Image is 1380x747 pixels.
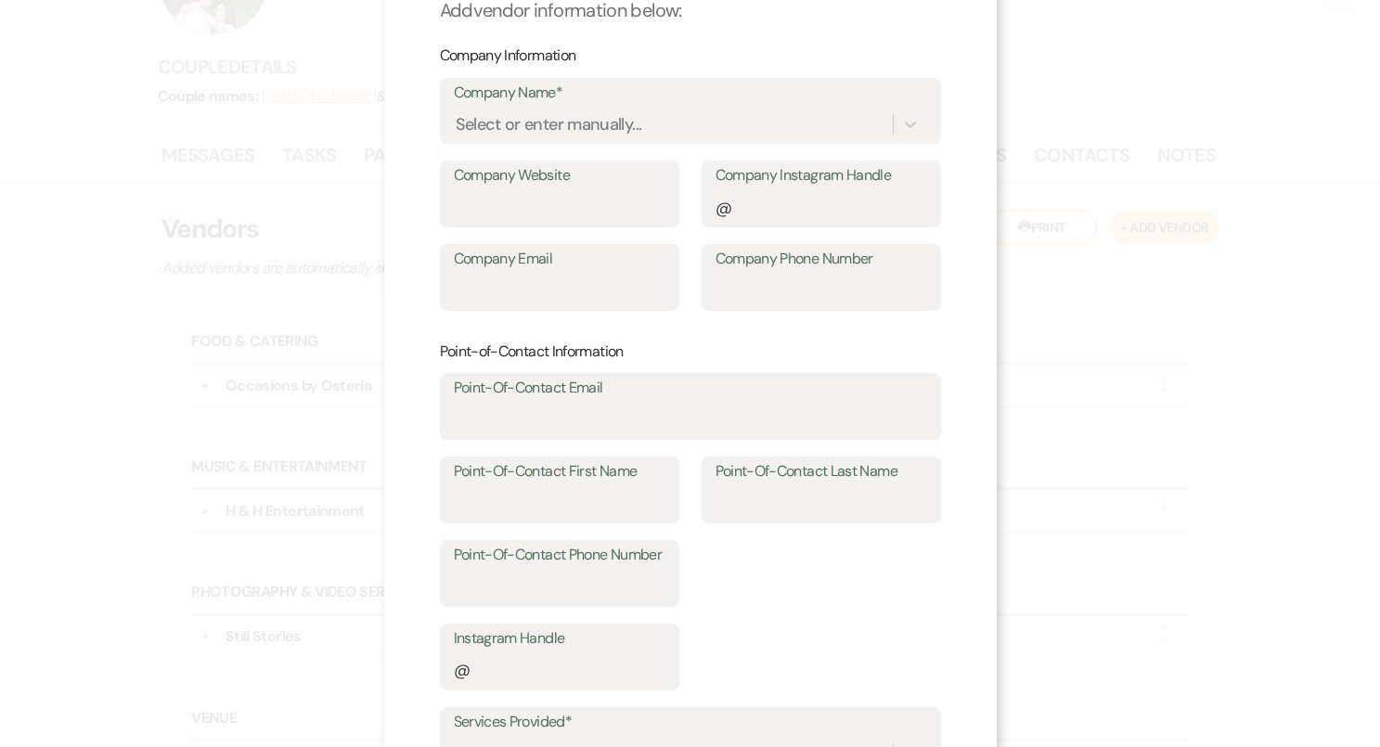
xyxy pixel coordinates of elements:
label: Company Instagram Handle [716,162,927,189]
label: Instagram Handle [454,625,665,652]
label: Company Name* [454,80,927,107]
label: Company Website [454,162,665,189]
label: Point-Of-Contact Last Name [716,458,927,485]
label: Point-Of-Contact Phone Number [454,542,665,569]
label: Services Provided* [454,709,927,736]
p: Company Information [440,44,941,68]
div: Select or enter manually... [456,112,642,137]
label: Point-Of-Contact First Name [454,458,665,485]
div: @ [454,658,470,683]
label: Point-Of-Contact Email [454,375,927,402]
div: @ [716,196,731,221]
label: Company Phone Number [716,246,927,273]
label: Company Email [454,246,665,273]
h3: Point-of-Contact Information [440,341,941,362]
